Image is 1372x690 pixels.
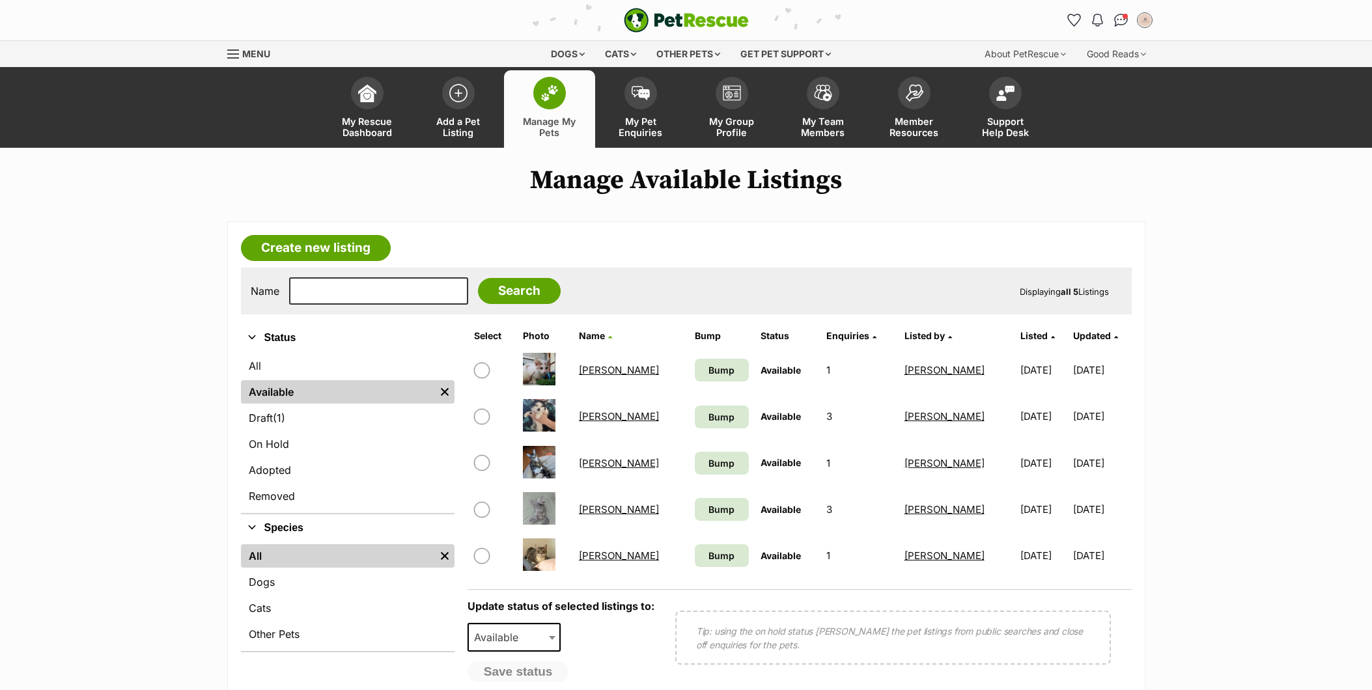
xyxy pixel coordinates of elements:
img: notifications-46538b983faf8c2785f20acdc204bb7945ddae34d4c08c2a6579f10ce5e182be.svg [1092,14,1102,27]
span: Available [761,411,801,422]
a: [PERSON_NAME] [579,549,659,562]
a: Listed [1020,330,1055,341]
a: Member Resources [869,70,960,148]
a: All [241,354,455,378]
button: My account [1134,10,1155,31]
span: My Group Profile [703,116,761,138]
a: Conversations [1111,10,1132,31]
img: member-resources-icon-8e73f808a243e03378d46382f2149f9095a855e16c252ad45f914b54edf8863c.svg [905,84,923,102]
img: Marlene [523,538,555,571]
span: Available [761,550,801,561]
img: add-pet-listing-icon-0afa8454b4691262ce3f59096e99ab1cd57d4a30225e0717b998d2c9b9846f56.svg [449,84,468,102]
span: Available [468,623,561,652]
td: [DATE] [1015,441,1072,486]
a: Add a Pet Listing [413,70,504,148]
span: My Rescue Dashboard [338,116,397,138]
a: Removed [241,484,455,508]
a: Manage My Pets [504,70,595,148]
a: Bump [695,452,749,475]
a: My Team Members [777,70,869,148]
a: Dogs [241,570,455,594]
td: [DATE] [1073,441,1130,486]
a: Draft [241,406,455,430]
a: Listed by [904,330,952,341]
th: Bump [690,325,754,346]
a: [PERSON_NAME] [904,549,985,562]
th: Select [469,325,516,346]
span: (1) [273,410,285,426]
span: Add a Pet Listing [429,116,488,138]
span: Displaying Listings [1020,286,1109,297]
th: Photo [518,325,572,346]
span: Bump [708,410,735,424]
a: Bump [695,406,749,428]
strong: all 5 [1061,286,1078,297]
td: [DATE] [1073,487,1130,532]
td: 1 [821,348,898,393]
label: Name [251,285,279,297]
span: Member Resources [885,116,944,138]
td: [DATE] [1073,348,1130,393]
a: Support Help Desk [960,70,1051,148]
span: Manage My Pets [520,116,579,138]
a: [PERSON_NAME] [904,503,985,516]
img: chat-41dd97257d64d25036548639549fe6c8038ab92f7586957e7f3b1b290dea8141.svg [1114,14,1128,27]
span: My Team Members [794,116,852,138]
a: [PERSON_NAME] [579,364,659,376]
img: Sarah Briffa profile pic [1138,14,1151,27]
button: Species [241,519,455,536]
img: group-profile-icon-3fa3cf56718a62981997c0bc7e787c4b2cf8bcc04b72c1350f741eb67cf2f40e.svg [723,85,741,101]
span: Support Help Desk [976,116,1035,138]
span: Bump [708,503,735,516]
td: 3 [821,487,898,532]
span: Bump [708,549,735,562]
div: Species [241,542,455,651]
a: Cats [241,596,455,620]
a: My Group Profile [686,70,777,148]
label: Update status of selected listings to: [468,600,654,613]
a: [PERSON_NAME] [904,364,985,376]
span: Updated [1073,330,1111,341]
span: Available [761,504,801,515]
a: My Pet Enquiries [595,70,686,148]
a: Bump [695,498,749,521]
td: [DATE] [1015,348,1072,393]
td: [DATE] [1015,533,1072,578]
td: 1 [821,533,898,578]
td: 1 [821,441,898,486]
div: Dogs [542,41,594,67]
span: Listed [1020,330,1048,341]
ul: Account quick links [1064,10,1155,31]
a: [PERSON_NAME] [579,457,659,469]
button: Save status [468,661,569,682]
a: On Hold [241,432,455,456]
p: Tip: using the on hold status [PERSON_NAME] the pet listings from public searches and close off e... [696,624,1090,652]
td: [DATE] [1015,394,1072,439]
img: dashboard-icon-eb2f2d2d3e046f16d808141f083e7271f6b2e854fb5c12c21221c1fb7104beca.svg [358,84,376,102]
div: Other pets [647,41,729,67]
th: Status [755,325,820,346]
span: Bump [708,363,735,377]
a: PetRescue [624,8,749,33]
button: Notifications [1087,10,1108,31]
span: Name [579,330,605,341]
td: [DATE] [1015,487,1072,532]
a: Available [241,380,435,404]
a: Adopted [241,458,455,482]
div: Cats [596,41,645,67]
img: pet-enquiries-icon-7e3ad2cf08bfb03b45e93fb7055b45f3efa6380592205ae92323e6603595dc1f.svg [632,86,650,100]
div: Good Reads [1078,41,1155,67]
img: help-desk-icon-fdf02630f3aa405de69fd3d07c3f3aa587a6932b1a1747fa1d2bba05be0121f9.svg [996,85,1015,101]
span: Available [469,628,531,646]
a: Remove filter [435,544,455,568]
span: My Pet Enquiries [611,116,670,138]
a: [PERSON_NAME] [579,503,659,516]
a: Other Pets [241,622,455,646]
a: Remove filter [435,380,455,404]
img: logo-e224e6f780fb5917bec1dbf3a21bbac754714ae5b6737aabdf751b685950b380.svg [624,8,749,33]
span: Available [761,457,801,468]
img: team-members-icon-5396bd8760b3fe7c0b43da4ab00e1e3bb1a5d9ba89233759b79545d2d3fc5d0d.svg [814,85,832,102]
a: My Rescue Dashboard [322,70,413,148]
a: Menu [227,41,279,64]
a: Enquiries [826,330,876,341]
